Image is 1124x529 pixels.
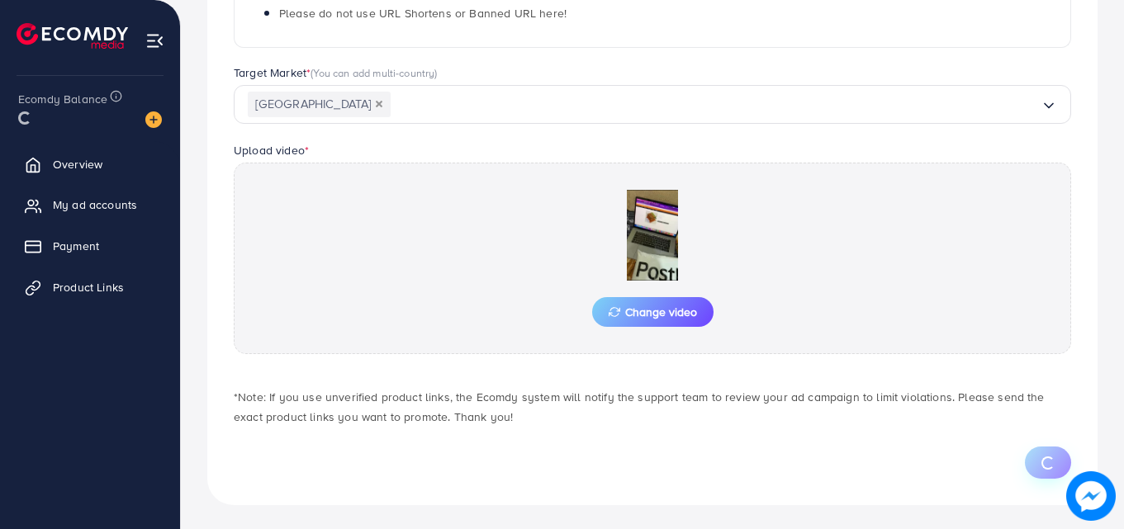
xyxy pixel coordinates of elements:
span: (You can add multi-country) [311,65,437,80]
a: Payment [12,229,168,262]
span: My ad accounts [53,196,137,213]
p: *Note: If you use unverified product links, the Ecomdy system will notify the support team to rev... [234,387,1071,427]
div: Search for option [234,85,1071,124]
input: Search for option [391,92,1041,117]
img: logo [17,23,128,49]
span: Please do not use URL Shortens or Banned URL here! [279,5,567,21]
span: [GEOGRAPHIC_DATA] [248,92,391,117]
img: image [145,111,162,128]
label: Target Market [234,64,438,81]
span: Ecomdy Balance [18,91,107,107]
button: Deselect Pakistan [375,100,383,108]
img: Preview Image [570,190,735,281]
a: Overview [12,148,168,181]
a: My ad accounts [12,188,168,221]
span: Change video [609,306,697,318]
img: menu [145,31,164,50]
span: Overview [53,156,102,172]
a: Product Links [12,271,168,304]
span: Product Links [53,279,124,295]
img: image [1066,471,1116,521]
label: Upload video [234,142,309,158]
span: Payment [53,238,99,254]
button: Change video [592,297,714,327]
